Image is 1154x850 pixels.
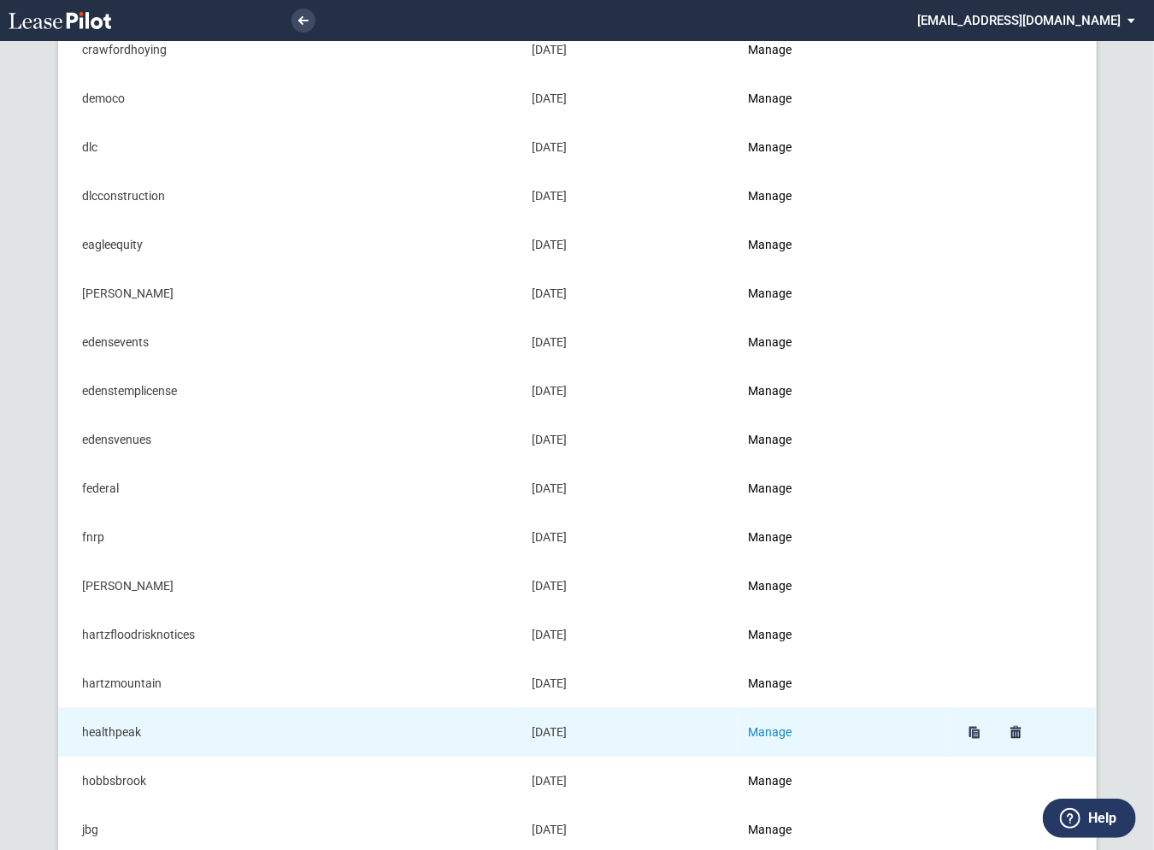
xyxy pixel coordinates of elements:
[749,676,792,690] a: Manage
[963,721,986,745] a: Duplicate healthpeak
[520,26,736,74] td: [DATE]
[749,384,792,398] a: Manage
[520,464,736,513] td: [DATE]
[520,513,736,562] td: [DATE]
[749,481,792,495] a: Manage
[58,172,520,221] td: dlcconstruction
[58,659,520,708] td: hartzmountain
[1004,721,1027,745] a: Delete healthpeak
[520,659,736,708] td: [DATE]
[58,74,520,123] td: democo
[749,43,792,56] a: Manage
[749,823,792,836] a: Manage
[520,74,736,123] td: [DATE]
[58,562,520,611] td: [PERSON_NAME]
[58,708,520,757] td: healthpeak
[520,367,736,416] td: [DATE]
[520,269,736,318] td: [DATE]
[58,269,520,318] td: [PERSON_NAME]
[58,464,520,513] td: federal
[749,433,792,446] a: Manage
[58,318,520,367] td: edensevents
[58,26,520,74] td: crawfordhoying
[58,757,520,806] td: hobbsbrook
[749,238,792,251] a: Manage
[749,725,792,739] a: Manage
[520,221,736,269] td: [DATE]
[1043,799,1136,838] button: Help
[58,513,520,562] td: fnrp
[58,611,520,659] td: hartzfloodrisknotices
[749,286,792,300] a: Manage
[520,757,736,806] td: [DATE]
[58,416,520,464] td: edensvenues
[58,123,520,172] td: dlc
[749,189,792,203] a: Manage
[749,774,792,788] a: Manage
[749,140,792,154] a: Manage
[520,318,736,367] td: [DATE]
[520,708,736,757] td: [DATE]
[749,579,792,593] a: Manage
[1088,807,1116,829] label: Help
[749,335,792,349] a: Manage
[520,562,736,611] td: [DATE]
[520,416,736,464] td: [DATE]
[749,628,792,641] a: Manage
[749,91,792,105] a: Manage
[520,172,736,221] td: [DATE]
[58,221,520,269] td: eagleequity
[520,123,736,172] td: [DATE]
[520,611,736,659] td: [DATE]
[749,530,792,544] a: Manage
[58,367,520,416] td: edenstemplicense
